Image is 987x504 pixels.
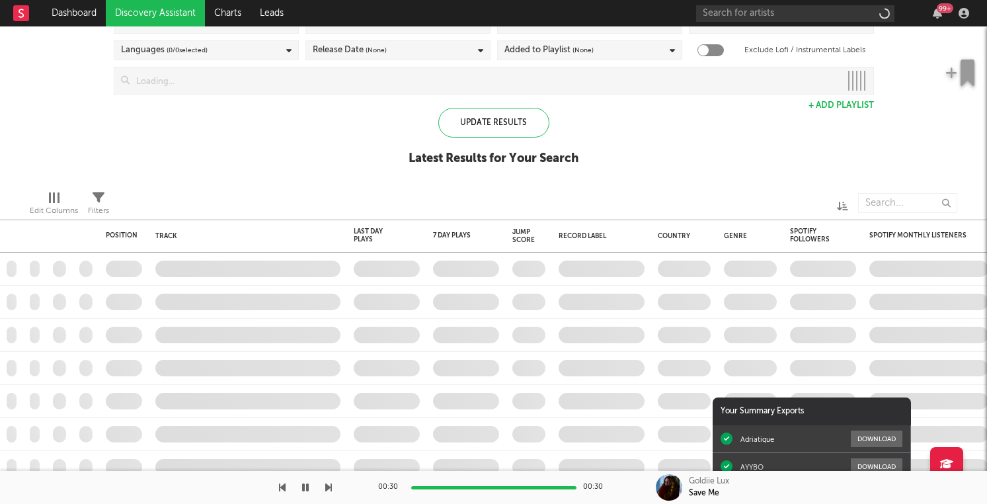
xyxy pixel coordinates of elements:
span: (None) [366,42,387,58]
div: Record Label [559,232,638,240]
div: Save Me [689,487,719,499]
div: Release Date [313,42,387,58]
span: (None) [572,42,594,58]
input: Loading... [130,67,840,94]
div: Country [658,232,704,240]
div: 00:30 [583,480,610,495]
div: 99 + [937,3,953,13]
div: Edit Columns [30,187,78,225]
div: Goldiie Lux [689,476,729,487]
div: Latest Results for Your Search [409,151,578,167]
div: Spotify Followers [790,228,836,243]
button: 99+ [933,8,942,19]
div: Last Day Plays [354,228,400,243]
button: Download [851,458,902,475]
div: Genre [724,232,770,240]
div: 00:30 [378,480,405,495]
label: Exclude Lofi / Instrumental Labels [744,42,865,58]
input: Search... [858,193,957,213]
div: Position [106,231,138,239]
button: Download [851,431,902,447]
div: Spotify Monthly Listeners [869,231,968,239]
div: Track [155,232,334,240]
div: 7 Day Plays [433,231,479,239]
input: Search for artists [696,5,894,22]
div: Filters [88,203,109,219]
div: Edit Columns [30,203,78,219]
div: Jump Score [512,228,535,244]
div: Filters [88,187,109,225]
div: AYYBO [740,462,764,472]
button: + Add Playlist [809,101,874,110]
div: Update Results [438,108,549,138]
div: Languages [121,42,208,58]
div: Your Summary Exports [713,398,911,425]
div: Adriatique [740,435,774,444]
span: ( 0 / 0 selected) [167,42,208,58]
div: Added to Playlist [504,42,594,58]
